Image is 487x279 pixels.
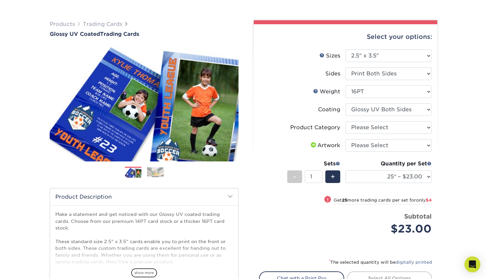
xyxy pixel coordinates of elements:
[50,38,239,169] img: Glossy UV Coated 01
[318,106,340,114] div: Coating
[313,88,340,96] div: Weight
[327,196,329,203] span: !
[287,160,340,168] div: Sets
[309,141,340,149] div: Artwork
[125,167,141,179] img: Trading Cards 01
[325,70,340,78] div: Sides
[319,52,340,60] div: Sizes
[416,198,432,203] span: only
[147,167,164,177] img: Trading Cards 02
[259,24,432,49] div: Select your options:
[331,172,335,182] span: +
[426,198,432,203] span: $4
[334,198,432,204] small: Get more trading cards per set for
[50,31,100,37] span: Glossy UV Coated
[329,260,432,265] small: The selected quantity will be
[50,31,239,37] h1: Trading Cards
[404,213,432,220] strong: Subtotal
[290,124,340,132] div: Product Category
[342,198,347,203] strong: 25
[396,260,432,265] a: digitally printed
[50,31,239,37] a: Glossy UV CoatedTrading Cards
[293,172,296,182] span: -
[2,259,56,277] iframe: Google Customer Reviews
[83,21,122,27] a: Trading Cards
[346,160,432,168] div: Quantity per Set
[131,268,157,277] span: show more
[351,221,432,237] div: $23.00
[464,256,480,272] div: Open Intercom Messenger
[50,188,238,205] h2: Product Description
[50,21,75,27] a: Products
